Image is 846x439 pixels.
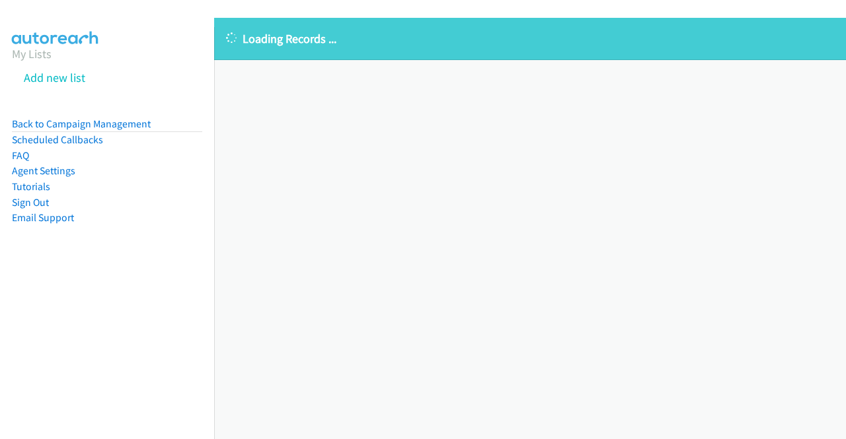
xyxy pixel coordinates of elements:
a: Scheduled Callbacks [12,133,103,146]
a: Back to Campaign Management [12,118,151,130]
a: My Lists [12,46,52,61]
a: Tutorials [12,180,50,193]
a: Agent Settings [12,164,75,177]
a: Sign Out [12,196,49,209]
p: Loading Records ... [226,30,834,48]
a: FAQ [12,149,29,162]
a: Add new list [24,70,85,85]
a: Email Support [12,211,74,224]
